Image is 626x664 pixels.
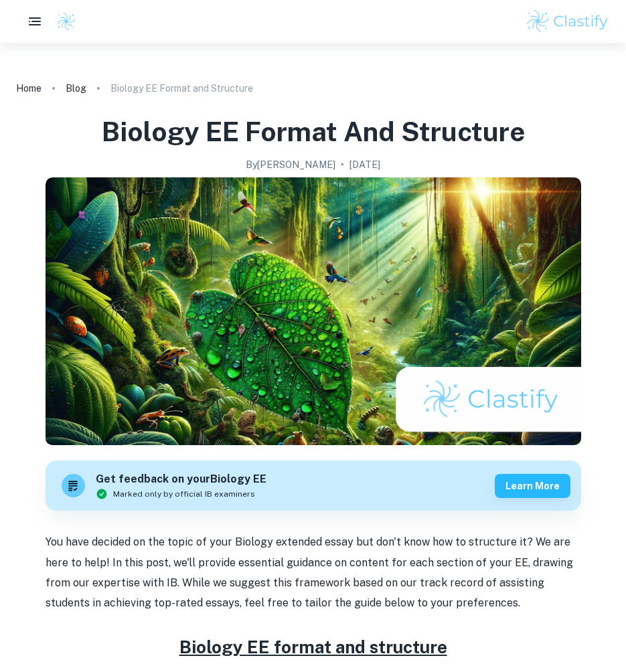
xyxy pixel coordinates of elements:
[341,157,344,172] p: •
[113,488,255,500] span: Marked only by official IB examiners
[46,461,581,511] a: Get feedback on yourBiology EEMarked only by official IB examinersLearn more
[179,637,447,657] u: Biology EE format and structure
[66,79,86,98] a: Blog
[46,532,581,634] p: You have decided on the topic of your Biology extended essay but don't know how to structure it? ...
[46,177,581,445] img: Biology EE Format and Structure cover image
[56,11,76,31] img: Clastify logo
[96,471,266,488] h6: Get feedback on your Biology EE
[349,157,380,172] h2: [DATE]
[110,81,253,96] p: Biology EE Format and Structure
[16,79,42,98] a: Home
[495,474,570,498] button: Learn more
[525,8,610,35] img: Clastify logo
[102,114,525,149] h1: Biology EE Format and Structure
[48,11,76,31] a: Clastify logo
[246,157,335,172] h2: By [PERSON_NAME]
